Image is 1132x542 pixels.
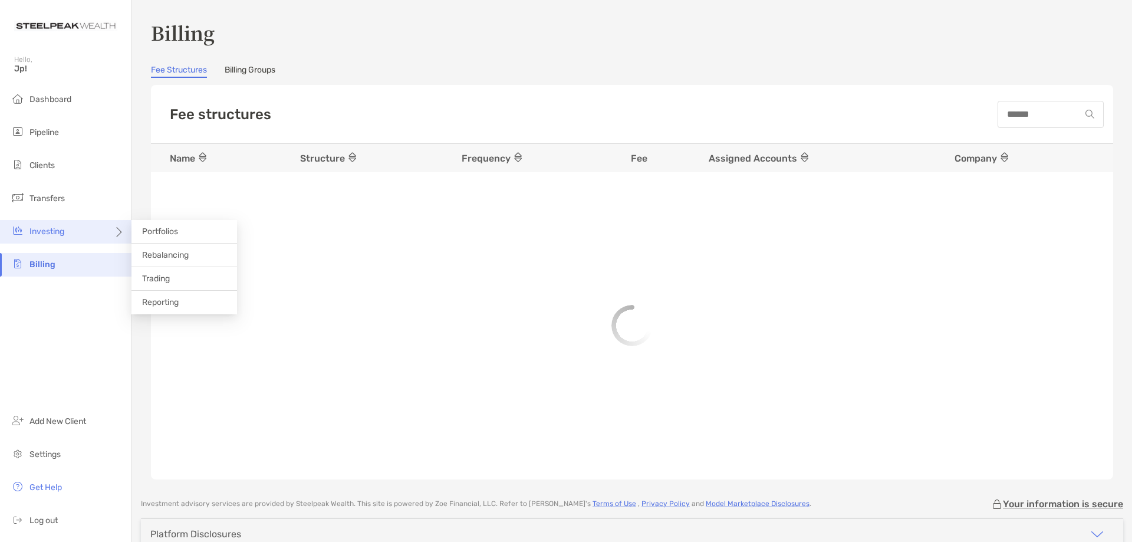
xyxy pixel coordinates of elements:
[29,416,86,426] span: Add New Client
[150,528,241,540] div: Platform Disclosures
[641,500,690,508] a: Privacy Policy
[706,500,809,508] a: Model Marketplace Disclosures
[11,124,25,139] img: pipeline icon
[11,224,25,238] img: investing icon
[14,64,124,74] span: Jp!
[1090,527,1104,541] img: icon arrow
[142,274,170,284] span: Trading
[1003,498,1123,510] p: Your information is secure
[11,91,25,106] img: dashboard icon
[29,127,59,137] span: Pipeline
[29,160,55,170] span: Clients
[29,449,61,459] span: Settings
[151,65,207,78] a: Fee Structures
[593,500,636,508] a: Terms of Use
[11,257,25,271] img: billing icon
[11,446,25,461] img: settings icon
[170,106,271,123] h5: Fee structures
[29,515,58,525] span: Log out
[29,94,71,104] span: Dashboard
[142,250,189,260] span: Rebalancing
[151,19,1113,46] h3: Billing
[141,500,811,508] p: Investment advisory services are provided by Steelpeak Wealth . This site is powered by Zoe Finan...
[29,482,62,492] span: Get Help
[142,226,178,236] span: Portfolios
[11,190,25,205] img: transfers icon
[225,65,275,78] a: Billing Groups
[11,157,25,172] img: clients icon
[11,413,25,428] img: add_new_client icon
[29,193,65,203] span: Transfers
[29,226,64,236] span: Investing
[11,479,25,494] img: get-help icon
[11,513,25,527] img: logout icon
[1085,110,1094,119] img: input icon
[142,297,179,307] span: Reporting
[29,259,55,270] span: Billing
[14,5,117,47] img: Zoe Logo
